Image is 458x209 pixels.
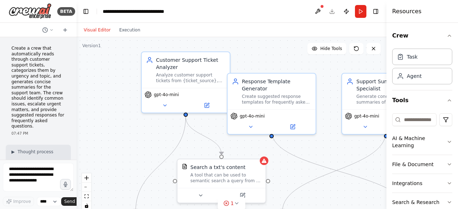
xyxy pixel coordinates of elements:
div: Customer Support Ticket Analyzer [156,56,225,71]
div: Search a txt's content [190,164,245,171]
button: Hide right sidebar [371,6,381,16]
div: TXTSearchToolSearch a txt's contentA tool that can be used to semantic search a query from a txt'... [177,159,266,203]
div: 07:47 PM [11,131,65,136]
button: Hide Tools [307,43,346,54]
button: Crew [392,26,452,46]
button: Tools [392,90,452,110]
span: Hide Tools [320,46,342,51]
img: TXTSearchTool [182,164,187,169]
button: Open in side panel [222,191,263,200]
p: Create a crew that automatically reads through customer support tickets, categorizes them by urge... [11,46,65,129]
button: Open in side panel [186,101,227,110]
button: Visual Editor [79,26,115,34]
nav: breadcrumb [103,8,164,15]
button: ▶Thought process [11,149,53,155]
div: Create suggested response templates for frequently asked questions and common issues, while flagg... [242,94,311,105]
button: zoom out [82,183,91,192]
button: Switch to previous chat [39,26,57,34]
div: Agent [407,73,422,80]
h4: Resources [392,7,422,16]
div: Analyze customer support tickets from {ticket_source}, categorize them by urgency level (critical... [156,72,225,84]
div: Response Template Generator [242,78,311,92]
button: File & Document [392,155,452,174]
div: Generate concise, actionable summaries of customer support tickets and identify common issues, pr... [356,94,426,105]
span: Send [64,199,75,204]
span: gpt-4o-mini [240,113,265,119]
g: Edge from 6ae74d9c-804d-435c-a78e-ef7b447e2c87 to 788161ed-5786-408b-bd44-848a146bdc56 [182,117,225,155]
div: Crew [392,46,452,90]
button: Click to speak your automation idea [60,179,71,190]
div: Response Template GeneratorCreate suggested response templates for frequently asked questions and... [227,73,316,135]
button: zoom in [82,173,91,183]
span: Thought process [18,149,53,155]
span: gpt-4o-mini [354,113,379,119]
div: Task [407,53,418,60]
button: AI & Machine Learning [392,129,452,155]
div: A tool that can be used to semantic search a query from a txt's content. [190,172,261,184]
button: Integrations [392,174,452,193]
span: gpt-4o-mini [154,92,179,98]
button: Improve [3,197,34,206]
span: ▶ [11,149,15,155]
div: Version 1 [82,43,101,49]
button: Send [61,197,83,206]
div: Customer Support Ticket AnalyzerAnalyze customer support tickets from {ticket_source}, categorize... [141,51,230,113]
button: Open in side panel [272,123,313,131]
button: fit view [82,192,91,201]
div: Support Summary Specialist [356,78,426,92]
span: 1 [231,200,234,207]
button: Execution [115,26,145,34]
img: Logo [9,3,52,19]
button: Hide left sidebar [81,6,91,16]
div: Support Summary SpecialistGenerate concise, actionable summaries of customer support tickets and ... [341,73,431,135]
div: BETA [57,7,75,16]
span: Improve [13,199,31,204]
button: Start a new chat [59,26,71,34]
